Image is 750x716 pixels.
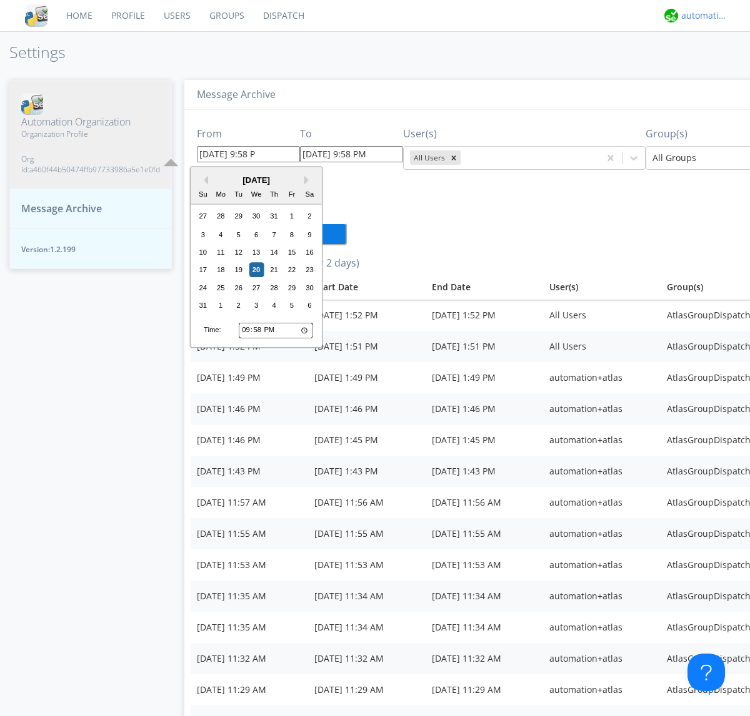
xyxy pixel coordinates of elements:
[21,154,160,175] span: Org id: a460f44b50474ffb97733986a5e1e0fd
[549,465,654,478] div: automation+atlas
[549,309,654,321] div: All Users
[267,280,282,295] div: Choose Thursday, August 28th, 2025
[432,371,537,384] div: [DATE] 1:49 PM
[314,590,419,602] div: [DATE] 11:34 AM
[231,209,246,224] div: Choose Tuesday, July 29th, 2025
[314,465,419,478] div: [DATE] 1:43 PM
[21,129,160,139] span: Organization Profile
[432,340,537,353] div: [DATE] 1:51 PM
[197,434,302,446] div: [DATE] 1:46 PM
[314,621,419,634] div: [DATE] 11:34 AM
[239,322,313,338] input: Time
[432,527,537,540] div: [DATE] 11:55 AM
[21,93,43,115] img: cddb5a64eb264b2086981ab96f4c1ba7
[196,227,211,242] div: Choose Sunday, August 3rd, 2025
[543,275,661,300] th: User(s)
[302,227,317,242] div: Choose Saturday, August 9th, 2025
[284,245,299,260] div: Choose Friday, August 15th, 2025
[197,129,300,140] h3: From
[308,275,426,300] th: Toggle SortBy
[314,340,419,353] div: [DATE] 1:51 PM
[432,309,537,321] div: [DATE] 1:52 PM
[197,496,302,509] div: [DATE] 11:57 AM
[9,80,172,189] button: Automation OrganizationOrganization ProfileOrg id:a460f44b50474ffb97733986a5e1e0fd
[249,209,264,224] div: Choose Wednesday, July 30th, 2025
[314,496,419,509] div: [DATE] 11:56 AM
[196,298,211,313] div: Choose Sunday, August 31st, 2025
[9,189,172,229] button: Message Archive
[432,559,537,571] div: [DATE] 11:53 AM
[314,434,419,446] div: [DATE] 1:45 PM
[9,228,172,269] button: Version:1.2.199
[549,590,654,602] div: automation+atlas
[426,275,543,300] th: Toggle SortBy
[549,403,654,415] div: automation+atlas
[204,325,221,335] div: Time:
[191,174,322,186] div: [DATE]
[284,227,299,242] div: Choose Friday, August 8th, 2025
[197,559,302,571] div: [DATE] 11:53 AM
[314,684,419,696] div: [DATE] 11:29 AM
[197,621,302,634] div: [DATE] 11:35 AM
[549,527,654,540] div: automation+atlas
[213,209,228,224] div: Choose Monday, July 28th, 2025
[302,187,317,202] div: Sa
[549,340,654,353] div: All Users
[432,465,537,478] div: [DATE] 1:43 PM
[549,652,654,665] div: automation+atlas
[284,298,299,313] div: Choose Friday, September 5th, 2025
[403,129,646,140] h3: User(s)
[432,621,537,634] div: [DATE] 11:34 AM
[231,227,246,242] div: Choose Tuesday, August 5th, 2025
[314,652,419,665] div: [DATE] 11:32 AM
[194,208,319,315] div: month 2025-08
[302,209,317,224] div: Choose Saturday, August 2nd, 2025
[21,115,160,129] span: Automation Organization
[213,298,228,313] div: Choose Monday, September 1st, 2025
[249,280,264,295] div: Choose Wednesday, August 27th, 2025
[267,298,282,313] div: Choose Thursday, September 4th, 2025
[213,227,228,242] div: Choose Monday, August 4th, 2025
[284,209,299,224] div: Choose Friday, August 1st, 2025
[249,298,264,313] div: Choose Wednesday, September 3rd, 2025
[681,9,728,22] div: automation+atlas
[231,245,246,260] div: Choose Tuesday, August 12th, 2025
[231,298,246,313] div: Choose Tuesday, September 2nd, 2025
[549,559,654,571] div: automation+atlas
[267,245,282,260] div: Choose Thursday, August 14th, 2025
[284,187,299,202] div: Fr
[314,371,419,384] div: [DATE] 1:49 PM
[231,187,246,202] div: Tu
[197,590,302,602] div: [DATE] 11:35 AM
[314,559,419,571] div: [DATE] 11:53 AM
[213,245,228,260] div: Choose Monday, August 11th, 2025
[267,187,282,202] div: Th
[197,527,302,540] div: [DATE] 11:55 AM
[267,209,282,224] div: Choose Thursday, July 31st, 2025
[213,263,228,278] div: Choose Monday, August 18th, 2025
[197,684,302,696] div: [DATE] 11:29 AM
[249,187,264,202] div: We
[249,263,264,278] div: Choose Wednesday, August 20th, 2025
[410,150,447,165] div: All Users
[213,187,228,202] div: Mo
[302,298,317,313] div: Choose Saturday, September 6th, 2025
[21,244,160,255] span: Version: 1.2.199
[432,684,537,696] div: [DATE] 11:29 AM
[447,150,461,165] div: Remove All Users
[231,280,246,295] div: Choose Tuesday, August 26th, 2025
[267,227,282,242] div: Choose Thursday, August 7th, 2025
[314,403,419,415] div: [DATE] 1:46 PM
[302,263,317,278] div: Choose Saturday, August 23rd, 2025
[284,263,299,278] div: Choose Friday, August 22nd, 2025
[549,621,654,634] div: automation+atlas
[432,403,537,415] div: [DATE] 1:46 PM
[314,527,419,540] div: [DATE] 11:55 AM
[213,280,228,295] div: Choose Monday, August 25th, 2025
[664,9,678,22] img: d2d01cd9b4174d08988066c6d424eccd
[302,280,317,295] div: Choose Saturday, August 30th, 2025
[432,652,537,665] div: [DATE] 11:32 AM
[196,280,211,295] div: Choose Sunday, August 24th, 2025
[249,245,264,260] div: Choose Wednesday, August 13th, 2025
[231,263,246,278] div: Choose Tuesday, August 19th, 2025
